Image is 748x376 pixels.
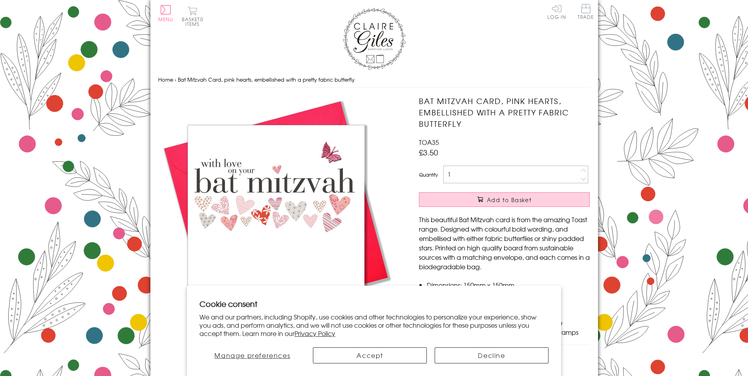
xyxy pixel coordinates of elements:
button: Manage preferences [199,347,305,363]
label: Quantity [419,171,438,178]
img: Claire Giles Greetings Cards [343,8,406,70]
p: We and our partners, including Shopify, use cookies and other technologies to personalize your ex... [199,313,549,337]
a: Home [158,76,173,83]
span: Menu [158,16,174,23]
button: Menu [158,5,174,22]
p: This beautiful Bat Mitzvah card is from the amazing Toast range. Designed with colourful bold wor... [419,215,590,271]
span: £3.50 [419,147,438,158]
button: Accept [313,347,427,363]
span: 0 items [185,16,203,27]
li: Dimensions: 150mm x 150mm [427,280,590,290]
span: TOA35 [419,137,439,147]
nav: breadcrumbs [158,72,590,88]
a: Trade [578,4,594,21]
button: Decline [435,347,549,363]
span: Add to Basket [487,196,532,204]
span: › [175,76,176,83]
button: Basket0 items [182,6,203,26]
h1: Bat Mitzvah Card, pink hearts, embellished with a pretty fabric butterfly [419,95,590,129]
button: Add to Basket [419,192,590,207]
span: Bat Mitzvah Card, pink hearts, embellished with a pretty fabric butterfly [178,76,355,83]
h2: Cookie consent [199,298,549,309]
a: Log In [547,4,566,19]
img: Bat Mitzvah Card, pink hearts, embellished with a pretty fabric butterfly [158,95,394,331]
a: Privacy Policy [294,329,335,338]
span: Manage preferences [214,350,290,360]
span: Trade [578,4,594,19]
